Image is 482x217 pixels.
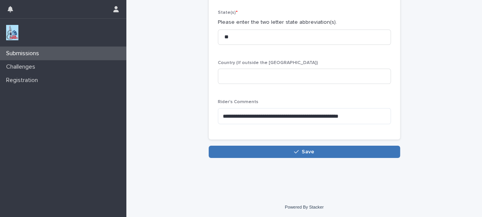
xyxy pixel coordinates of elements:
[3,77,44,84] p: Registration
[218,61,318,65] span: Country (If outside the [GEOGRAPHIC_DATA])
[209,146,400,158] button: Save
[285,205,324,209] a: Powered By Stacker
[3,50,45,57] p: Submissions
[218,18,391,26] p: Please enter the two letter state abbreviation(s).
[6,25,18,40] img: jxsLJbdS1eYBI7rVAS4p
[302,149,314,155] span: Save
[218,10,238,15] span: State(s)
[218,100,258,104] span: Rider's Comments
[3,63,41,71] p: Challenges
